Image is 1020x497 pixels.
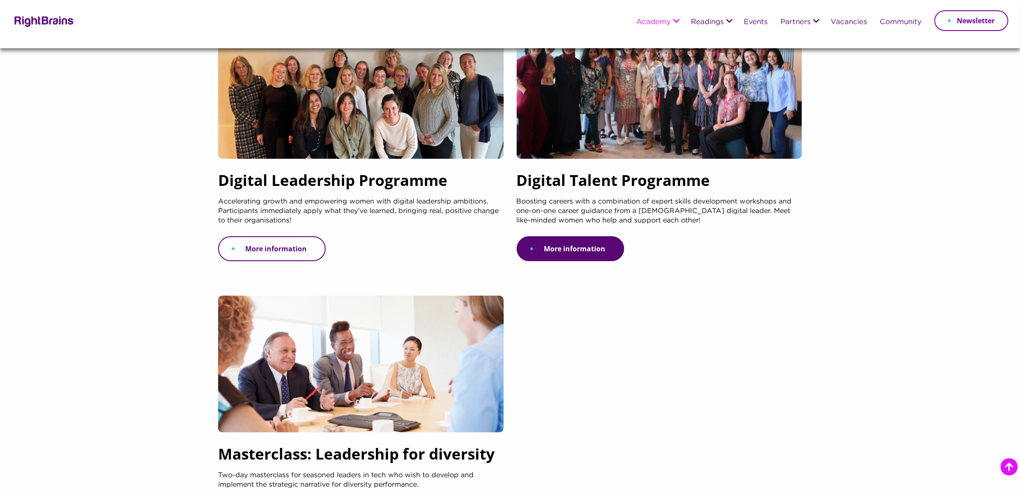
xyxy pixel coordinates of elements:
a: Community [880,19,921,26]
a: Newsletter [934,10,1008,31]
img: Rightbrains [12,15,74,27]
a: Partners [780,19,810,26]
a: Vacancies [831,19,867,26]
a: Digital Talent Programme [517,172,802,197]
a: Readings [691,19,724,26]
a: Academy [636,19,671,26]
a: Masterclass: Leadership for diversity [218,445,504,471]
a: More information [218,236,326,261]
p: Accelerating growth and empowering women with digital leadership ambitions. Participants immediat... [218,197,504,236]
a: Digital Leadership Programme [218,172,504,197]
a: More information [517,236,624,261]
p: Boosting careers with a combination of expert skills development workshops and one-on-one career ... [517,197,802,236]
a: Events [744,19,767,26]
